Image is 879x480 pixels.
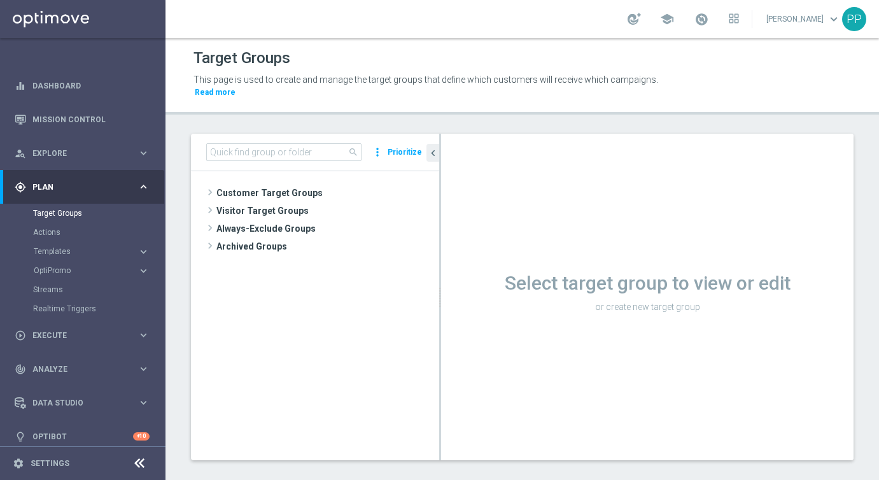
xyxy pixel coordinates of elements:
a: Mission Control [32,102,150,136]
span: Data Studio [32,399,137,407]
a: Optibot [32,420,133,453]
i: chevron_left [427,147,439,159]
div: Data Studio [15,397,137,409]
i: person_search [15,148,26,159]
span: Explore [32,150,137,157]
a: [PERSON_NAME]keyboard_arrow_down [765,10,842,29]
i: keyboard_arrow_right [137,181,150,193]
a: Settings [31,460,69,467]
a: Dashboard [32,69,150,102]
div: Templates [34,248,137,255]
button: lightbulb Optibot +10 [14,432,150,442]
div: +10 [133,432,150,441]
span: school [660,12,674,26]
button: track_changes Analyze keyboard_arrow_right [14,364,150,374]
input: Quick find group or folder [206,143,362,161]
i: more_vert [371,143,384,161]
i: keyboard_arrow_right [137,246,150,258]
a: Target Groups [33,208,132,218]
button: Data Studio keyboard_arrow_right [14,398,150,408]
i: keyboard_arrow_right [137,397,150,409]
button: equalizer Dashboard [14,81,150,91]
button: Read more [193,85,237,99]
div: Explore [15,148,137,159]
div: OptiPromo [34,267,137,274]
i: gps_fixed [15,181,26,193]
h1: Select target group to view or edit [441,272,854,295]
div: PP [842,7,866,31]
span: keyboard_arrow_down [827,12,841,26]
div: Dashboard [15,69,150,102]
i: equalizer [15,80,26,92]
span: Plan [32,183,137,191]
button: play_circle_outline Execute keyboard_arrow_right [14,330,150,341]
div: Mission Control [15,102,150,136]
div: Streams [33,280,164,299]
a: Actions [33,227,132,237]
i: track_changes [15,364,26,375]
span: This page is used to create and manage the target groups that define which customers will receive... [193,74,658,85]
i: play_circle_outline [15,330,26,341]
button: chevron_left [426,144,439,162]
span: Archived Groups [216,237,439,255]
p: or create new target group [441,301,854,313]
i: lightbulb [15,431,26,442]
button: gps_fixed Plan keyboard_arrow_right [14,182,150,192]
button: Mission Control [14,115,150,125]
div: OptiPromo [33,261,164,280]
a: Realtime Triggers [33,304,132,314]
button: person_search Explore keyboard_arrow_right [14,148,150,159]
i: keyboard_arrow_right [137,147,150,159]
div: Optibot [15,420,150,453]
a: Streams [33,285,132,295]
span: Templates [34,248,125,255]
span: OptiPromo [34,267,125,274]
h1: Target Groups [193,49,290,67]
span: Analyze [32,365,137,373]
span: search [348,147,358,157]
span: Customer Target Groups [216,184,439,202]
i: keyboard_arrow_right [137,329,150,341]
div: Plan [15,181,137,193]
button: Templates keyboard_arrow_right [33,246,150,257]
span: Always-Exclude Groups [216,220,439,237]
button: Prioritize [386,144,424,161]
div: Analyze [15,364,137,375]
div: Target Groups [33,204,164,223]
button: OptiPromo keyboard_arrow_right [33,265,150,276]
i: keyboard_arrow_right [137,265,150,277]
div: Actions [33,223,164,242]
span: Visitor Target Groups [216,202,439,220]
div: Templates [33,242,164,261]
div: Realtime Triggers [33,299,164,318]
i: settings [13,458,24,469]
span: Execute [32,332,137,339]
div: Execute [15,330,137,341]
i: keyboard_arrow_right [137,363,150,375]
